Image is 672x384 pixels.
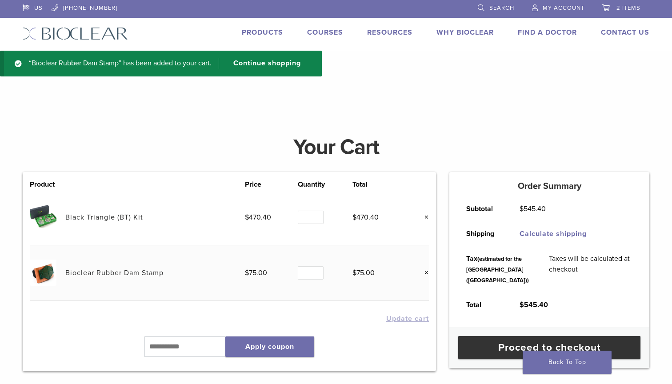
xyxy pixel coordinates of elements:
button: Apply coupon [225,336,314,357]
a: Why Bioclear [436,28,494,37]
span: $ [245,268,249,277]
a: Back To Top [523,351,612,374]
bdi: 545.40 [520,204,546,213]
small: (estimated for the [GEOGRAPHIC_DATA] ([GEOGRAPHIC_DATA])) [466,256,529,284]
span: $ [352,213,356,222]
th: Tax [456,246,539,292]
a: Bioclear Rubber Dam Stamp [65,268,164,277]
a: Find A Doctor [518,28,577,37]
span: $ [245,213,249,222]
a: Black Triangle (BT) Kit [65,213,143,222]
bdi: 75.00 [352,268,375,277]
span: 2 items [616,4,640,12]
a: Continue shopping [219,58,308,69]
a: Proceed to checkout [458,336,640,359]
th: Total [352,179,405,190]
button: Update cart [386,315,429,322]
a: Courses [307,28,343,37]
h5: Order Summary [449,181,649,192]
th: Quantity [298,179,352,190]
span: Search [489,4,514,12]
th: Product [30,179,65,190]
a: Contact Us [601,28,649,37]
h1: Your Cart [16,136,656,158]
bdi: 75.00 [245,268,267,277]
span: $ [520,204,524,213]
a: Calculate shipping [520,229,587,238]
bdi: 470.40 [352,213,379,222]
span: $ [352,268,356,277]
bdi: 545.40 [520,300,548,309]
th: Total [456,292,509,317]
span: My Account [543,4,584,12]
a: Remove this item [417,212,429,223]
a: Resources [367,28,412,37]
th: Shipping [456,221,509,246]
span: $ [520,300,524,309]
img: Black Triangle (BT) Kit [30,204,56,230]
bdi: 470.40 [245,213,271,222]
td: Taxes will be calculated at checkout [539,246,643,292]
a: Products [242,28,283,37]
th: Subtotal [456,196,509,221]
th: Price [245,179,298,190]
img: Bioclear Rubber Dam Stamp [30,260,56,286]
a: Remove this item [417,267,429,279]
img: Bioclear [23,27,128,40]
